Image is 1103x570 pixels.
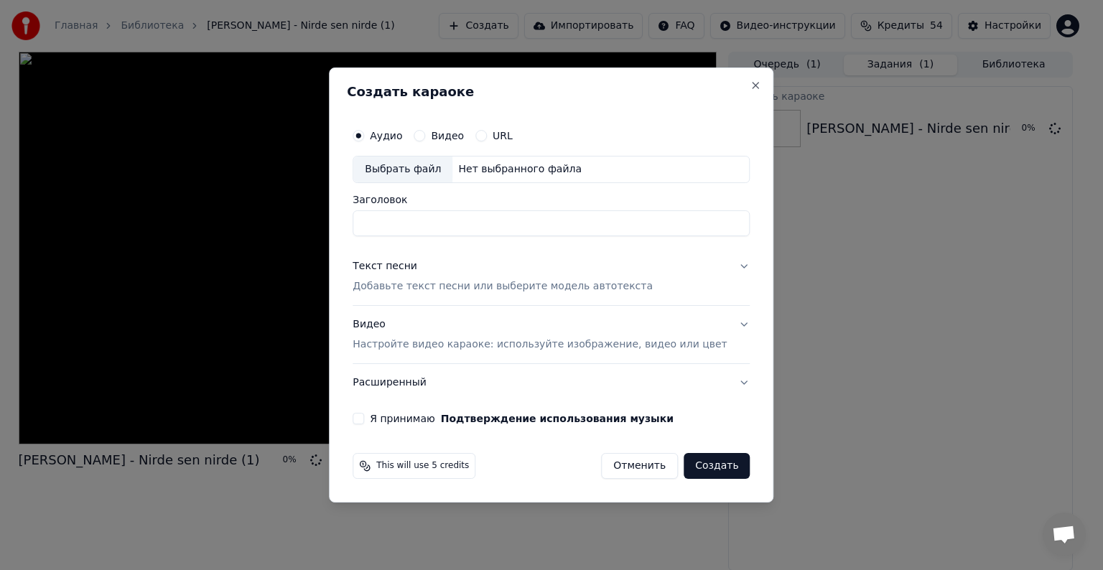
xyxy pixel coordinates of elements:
div: Выбрать файл [353,156,452,182]
label: Видео [431,131,464,141]
label: Аудио [370,131,402,141]
div: Видео [353,317,727,352]
button: Отменить [601,453,678,479]
button: Создать [684,453,750,479]
span: This will use 5 credits [376,460,469,472]
label: Я принимаю [370,414,674,424]
div: Текст песни [353,259,417,274]
label: Заголовок [353,195,750,205]
p: Настройте видео караоке: используйте изображение, видео или цвет [353,337,727,352]
p: Добавьте текст песни или выберите модель автотекста [353,279,653,294]
h2: Создать караоке [347,85,755,98]
button: Я принимаю [441,414,674,424]
button: Расширенный [353,364,750,401]
div: Нет выбранного файла [452,162,587,177]
button: ВидеоНастройте видео караоке: используйте изображение, видео или цвет [353,306,750,363]
label: URL [493,131,513,141]
button: Текст песниДобавьте текст песни или выберите модель автотекста [353,248,750,305]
